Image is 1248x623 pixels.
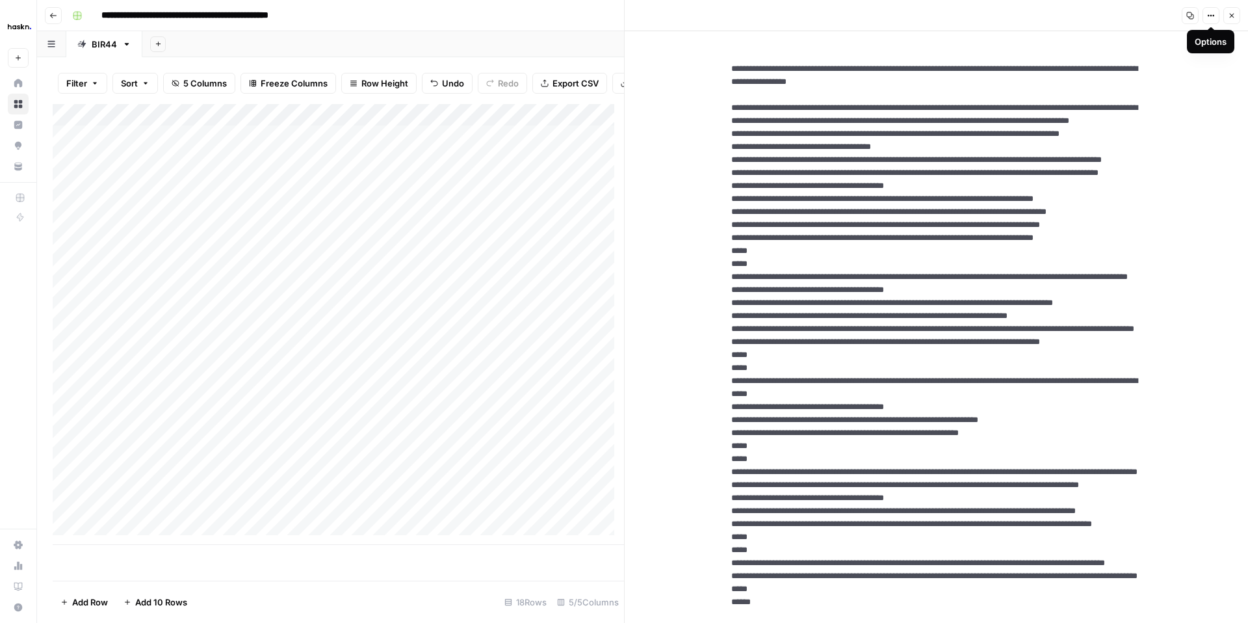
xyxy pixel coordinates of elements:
[341,73,417,94] button: Row Height
[240,73,336,94] button: Freeze Columns
[532,73,607,94] button: Export CSV
[8,114,29,135] a: Insights
[552,77,599,90] span: Export CSV
[8,597,29,618] button: Help + Support
[1195,35,1227,48] div: Options
[92,38,117,51] div: BIR44
[8,135,29,156] a: Opportunities
[121,77,138,90] span: Sort
[8,73,29,94] a: Home
[499,592,552,613] div: 18 Rows
[8,15,31,38] img: Haskn Logo
[183,77,227,90] span: 5 Columns
[58,73,107,94] button: Filter
[8,10,29,43] button: Workspace: Haskn
[72,596,108,609] span: Add Row
[498,77,519,90] span: Redo
[8,535,29,555] a: Settings
[8,94,29,114] a: Browse
[66,77,87,90] span: Filter
[8,156,29,177] a: Your Data
[442,77,464,90] span: Undo
[116,592,195,613] button: Add 10 Rows
[552,592,624,613] div: 5/5 Columns
[53,592,116,613] button: Add Row
[261,77,328,90] span: Freeze Columns
[112,73,158,94] button: Sort
[361,77,408,90] span: Row Height
[8,555,29,576] a: Usage
[422,73,473,94] button: Undo
[135,596,187,609] span: Add 10 Rows
[66,31,142,57] a: BIR44
[163,73,235,94] button: 5 Columns
[8,576,29,597] a: Learning Hub
[478,73,527,94] button: Redo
